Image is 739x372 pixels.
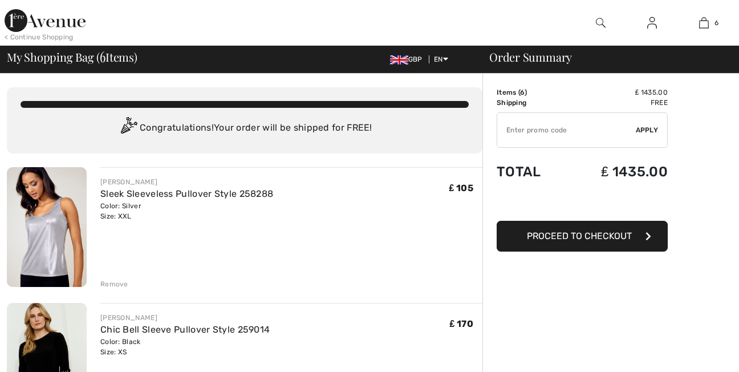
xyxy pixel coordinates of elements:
[699,16,709,30] img: My Bag
[434,55,448,63] span: EN
[449,183,473,193] span: ₤ 105
[565,98,668,108] td: Free
[636,125,659,135] span: Apply
[390,55,408,64] img: UK Pound
[596,16,606,30] img: search the website
[100,188,273,199] a: Sleek Sleeveless Pullover Style 258288
[476,51,732,63] div: Order Summary
[100,279,128,289] div: Remove
[100,337,270,357] div: Color: Black Size: XS
[100,324,270,335] a: Chic Bell Sleeve Pullover Style 259014
[497,98,565,108] td: Shipping
[497,113,636,147] input: Promo code
[450,318,473,329] span: ₤ 170
[647,16,657,30] img: My Info
[5,9,86,32] img: 1ère Avenue
[497,152,565,191] td: Total
[497,191,668,217] iframe: PayPal
[21,117,469,140] div: Congratulations! Your order will be shipped for FREE!
[679,16,729,30] a: 6
[100,48,105,63] span: 6
[117,117,140,140] img: Congratulation2.svg
[390,55,427,63] span: GBP
[527,231,632,241] span: Proceed to Checkout
[100,177,273,187] div: [PERSON_NAME]
[714,18,718,28] span: 6
[638,16,666,30] a: Sign In
[520,88,525,96] span: 6
[5,32,74,42] div: < Continue Shopping
[7,167,87,287] img: Sleek Sleeveless Pullover Style 258288
[100,201,273,221] div: Color: Silver Size: XXL
[100,313,270,323] div: [PERSON_NAME]
[565,87,668,98] td: ₤ 1435.00
[565,152,668,191] td: ₤ 1435.00
[7,51,137,63] span: My Shopping Bag ( Items)
[497,87,565,98] td: Items ( )
[497,221,668,252] button: Proceed to Checkout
